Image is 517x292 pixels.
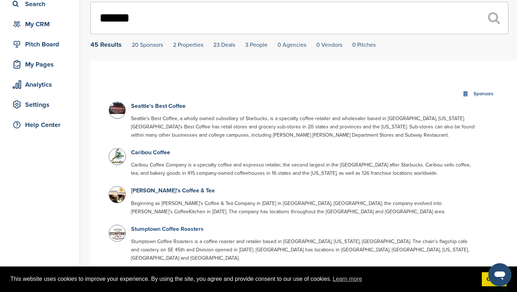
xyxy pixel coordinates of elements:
div: Sponsors [472,90,495,98]
p: Seattle's Best Coffee, a wholly owned subsidiary of Starbucks, is a specialty coffee retailer and... [131,114,475,139]
a: 0 Pitches [352,41,376,49]
img: Data [109,187,127,205]
div: Pitch Board [11,38,72,51]
a: 2 Properties [173,41,203,49]
div: Analytics [11,78,72,91]
a: My CRM [7,16,72,32]
a: dismiss cookie message [482,272,507,287]
a: [PERSON_NAME]'s Coffee & Tea [131,187,215,194]
a: My Pages [7,56,72,73]
img: Open uri20141112 50798 1lrhlkd [109,149,127,165]
iframe: Button to launch messaging window [488,263,511,286]
a: Analytics [7,76,72,93]
a: 20 Sponsors [132,41,163,49]
a: Settings [7,96,72,113]
p: Caribou Coffee Company is a specialty coffee and espresso retailer, the second largest in the [GE... [131,161,475,177]
a: Stumptown Coffee Roasters [131,225,204,233]
p: Beginning as [PERSON_NAME]’s Coffee & Tea Company in [DATE] in [GEOGRAPHIC_DATA], [GEOGRAPHIC_DAT... [131,199,475,216]
a: 0 Vendors [316,41,342,49]
a: Caribou Coffee [131,149,170,156]
div: 45 Results [90,41,122,48]
img: Stu [109,225,127,243]
div: Settings [11,98,72,111]
a: 0 Agencies [278,41,306,49]
img: Open uri20141112 50798 13584f0 [109,102,127,114]
a: 23 Deals [213,41,235,49]
a: 3 People [245,41,267,49]
a: Seattle's Best Coffee [131,102,186,110]
div: My Pages [11,58,72,71]
a: Pitch Board [7,36,72,53]
p: Stumptown Coffee Roasters is a coffee roaster and retailer based in [GEOGRAPHIC_DATA], [US_STATE]... [131,237,475,262]
a: learn more about cookies [332,274,363,284]
a: Help Center [7,117,72,133]
div: Help Center [11,118,72,131]
div: My CRM [11,18,72,31]
span: This website uses cookies to improve your experience. By using the site, you agree and provide co... [10,274,476,284]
